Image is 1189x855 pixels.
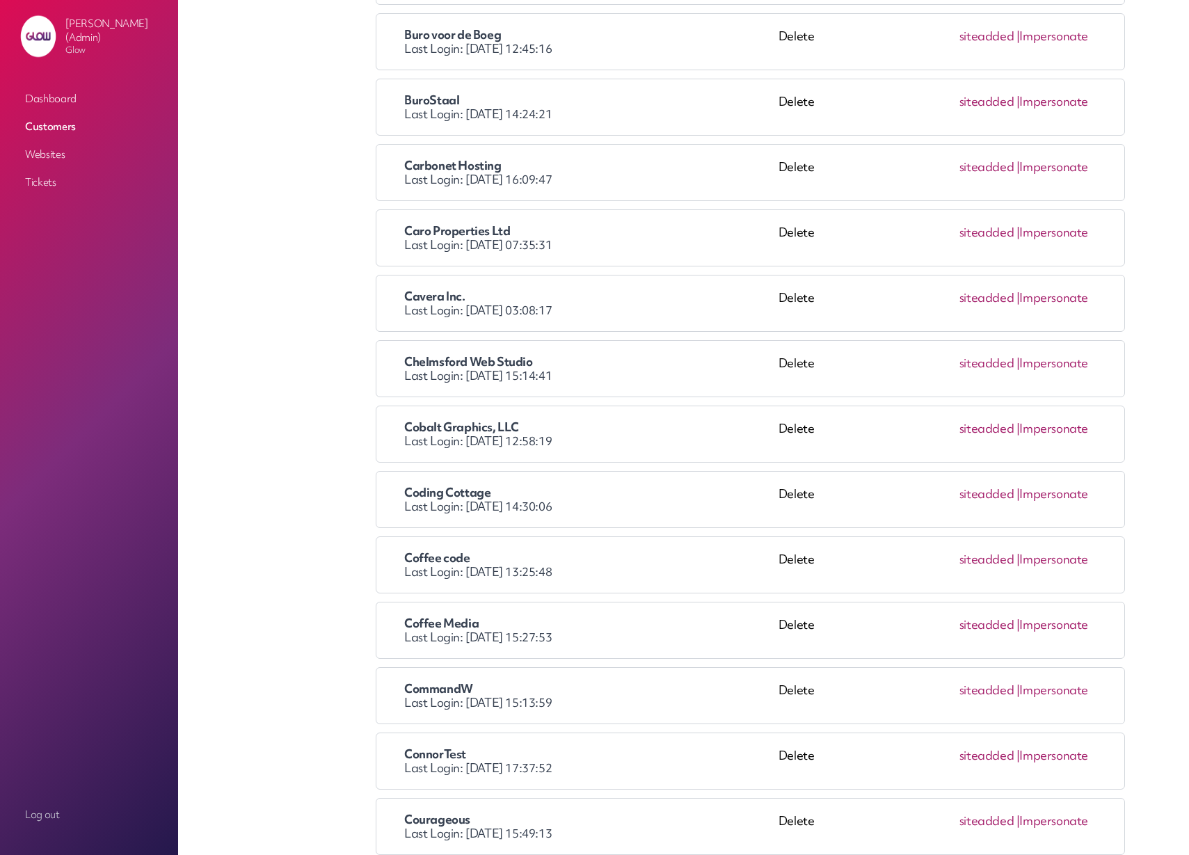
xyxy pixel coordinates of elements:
[959,420,1088,448] span: site added |
[404,355,779,383] div: Last Login: [DATE] 15:14:41
[1019,551,1088,567] a: Impersonate
[1019,159,1088,175] a: Impersonate
[959,616,1088,644] span: site added |
[779,486,815,513] div: Delete
[404,420,779,448] div: Last Login: [DATE] 12:58:19
[779,93,815,121] div: Delete
[19,170,159,195] a: Tickets
[959,355,1088,383] span: site added |
[65,45,167,56] p: Glow
[959,486,1088,513] span: site added |
[779,747,815,775] div: Delete
[404,680,473,696] span: CommandW
[404,747,779,775] div: Last Login: [DATE] 17:37:52
[404,93,779,121] div: Last Login: [DATE] 14:24:21
[779,813,815,840] div: Delete
[404,419,519,435] span: Cobalt Graphics, LLC
[1019,224,1088,240] a: Impersonate
[1019,420,1088,436] a: Impersonate
[959,28,1088,56] span: site added |
[404,289,779,317] div: Last Login: [DATE] 03:08:17
[404,813,779,840] div: Last Login: [DATE] 15:49:13
[19,142,159,167] a: Websites
[1019,813,1088,829] a: Impersonate
[779,682,815,710] div: Delete
[959,747,1088,775] span: site added |
[959,224,1088,252] span: site added |
[404,682,779,710] div: Last Login: [DATE] 15:13:59
[404,223,510,239] span: Caro Properties Ltd
[779,224,815,252] div: Delete
[779,159,815,186] div: Delete
[404,28,779,56] div: Last Login: [DATE] 12:45:16
[65,17,167,45] p: [PERSON_NAME] (Admin)
[959,813,1088,840] span: site added |
[779,551,815,579] div: Delete
[959,93,1088,121] span: site added |
[19,114,159,139] a: Customers
[779,355,815,383] div: Delete
[404,159,779,186] div: Last Login: [DATE] 16:09:47
[1019,93,1088,109] a: Impersonate
[959,551,1088,579] span: site added |
[959,682,1088,710] span: site added |
[404,550,470,566] span: Coffee code
[1019,616,1088,632] a: Impersonate
[19,802,159,827] a: Log out
[959,289,1088,317] span: site added |
[404,224,779,252] div: Last Login: [DATE] 07:35:31
[404,353,533,369] span: Chelmsford Web Studio
[404,157,502,173] span: Carbonet Hosting
[779,28,815,56] div: Delete
[1019,747,1088,763] a: Impersonate
[779,616,815,644] div: Delete
[404,616,779,644] div: Last Login: [DATE] 15:27:53
[19,86,159,111] a: Dashboard
[779,420,815,448] div: Delete
[404,486,779,513] div: Last Login: [DATE] 14:30:06
[404,615,479,631] span: Coffee Media
[1019,355,1088,371] a: Impersonate
[1019,682,1088,698] a: Impersonate
[404,26,501,42] span: Buro voor de Boeg
[404,92,459,108] span: BuroStaal
[404,746,466,762] span: ConnorTest
[1019,28,1088,44] a: Impersonate
[404,551,779,579] div: Last Login: [DATE] 13:25:48
[404,811,470,827] span: Courageous
[404,288,465,304] span: Cavera Inc.
[779,289,815,317] div: Delete
[959,159,1088,186] span: site added |
[1019,289,1088,305] a: Impersonate
[1019,486,1088,502] a: Impersonate
[404,484,490,500] span: Coding Cottage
